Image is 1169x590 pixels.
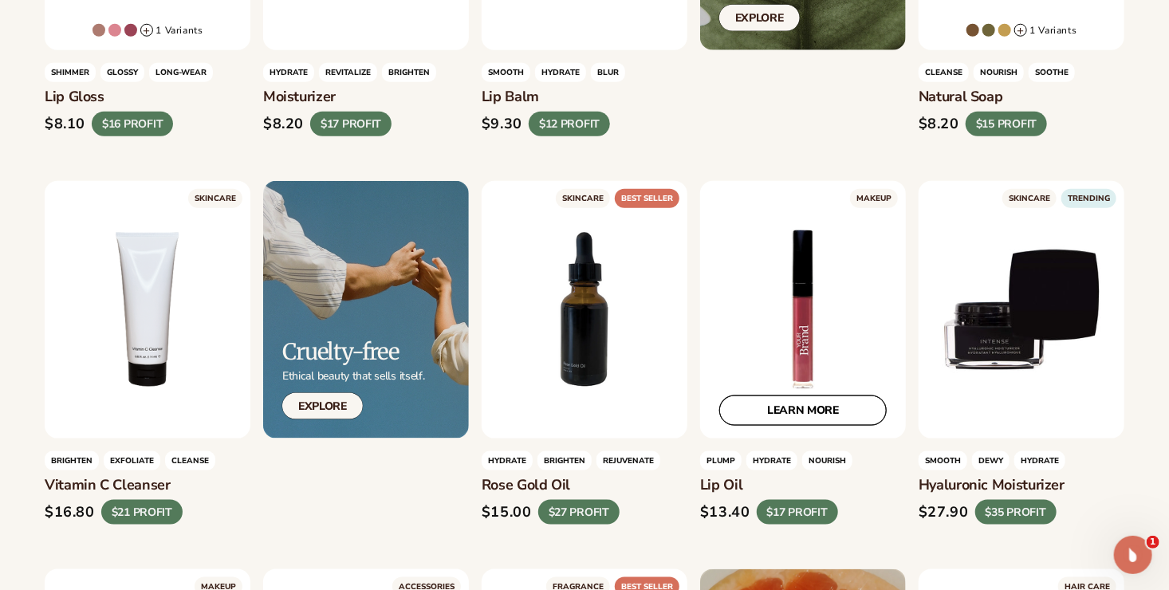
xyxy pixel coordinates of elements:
[45,504,95,521] div: $16.80
[310,112,392,137] div: $17 PROFIT
[100,63,144,82] span: GLOSSY
[919,451,967,470] span: Smooth
[966,112,1047,137] div: $15 PROFIT
[482,504,532,521] div: $15.00
[972,451,1010,470] span: dewy
[45,477,250,494] h3: Vitamin C Cleanser
[596,451,660,470] span: rejuvenate
[282,369,425,383] p: Ethical beauty that sells itself.
[974,63,1024,82] span: NOURISH
[263,116,304,133] div: $8.20
[45,63,96,82] span: Shimmer
[482,116,522,133] div: $9.30
[919,504,969,521] div: $27.90
[482,451,533,470] span: HYDRATE
[1029,63,1075,82] span: SOOTHE
[101,500,183,525] div: $21 PROFIT
[591,63,625,82] span: BLUR
[700,504,750,521] div: $13.40
[919,88,1124,106] h3: Natural Soap
[263,63,314,82] span: HYDRATE
[746,451,797,470] span: HYDRATE
[382,63,436,82] span: BRIGHTEN
[165,451,215,470] span: cleanse
[482,477,687,494] h3: Rose gold oil
[282,393,363,419] a: Explore
[529,112,610,137] div: $12 PROFIT
[757,500,838,525] div: $17 PROFIT
[538,500,620,525] div: $27 PROFIT
[282,340,425,364] h2: Cruelty-free
[482,63,530,82] span: SMOOTH
[719,395,887,426] a: LEARN MORE
[104,451,160,470] span: exfoliate
[802,451,852,470] span: nourish
[537,451,592,470] span: Brighten
[535,63,586,82] span: HYDRATE
[1114,536,1152,574] iframe: Intercom live chat
[92,112,173,137] div: $16 PROFIT
[919,63,969,82] span: Cleanse
[45,88,250,106] h3: Lip Gloss
[45,451,99,470] span: brighten
[719,5,800,31] a: Explore
[319,63,377,82] span: REVITALIZE
[482,88,687,106] h3: Lip Balm
[1147,536,1159,549] span: 1
[919,116,959,133] div: $8.20
[1014,451,1065,470] span: hydrate
[700,451,742,470] span: Plump
[975,500,1057,525] div: $35 PROFIT
[700,477,906,494] h3: Lip oil
[149,63,213,82] span: LONG-WEAR
[919,477,1124,494] h3: Hyaluronic moisturizer
[45,116,85,133] div: $8.10
[263,88,469,106] h3: Moisturizer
